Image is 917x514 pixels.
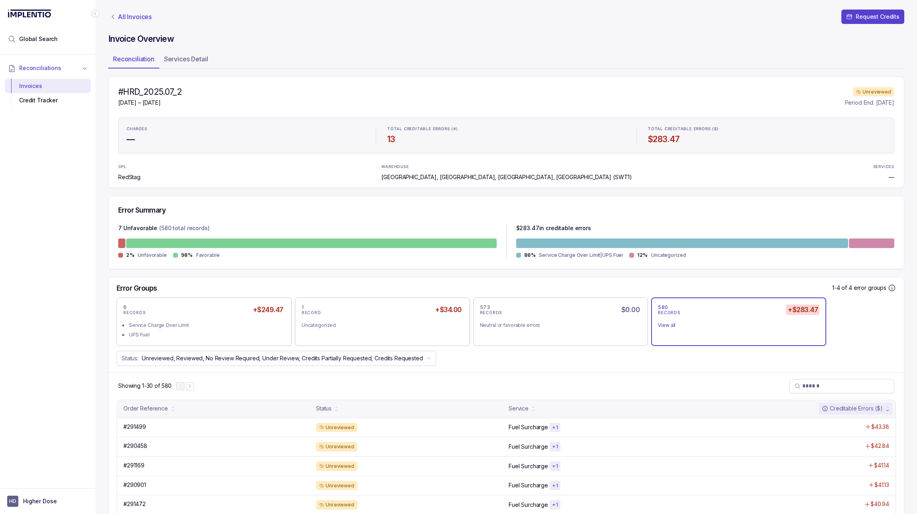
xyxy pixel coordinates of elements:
[129,321,284,329] div: Service Charge Over Limit
[122,121,369,150] li: Statistic CHARGES
[7,496,88,507] button: User initialsHigher Dose
[552,502,558,508] p: + 1
[316,481,357,491] div: Unreviewed
[822,405,883,412] div: Creditable Errors ($)
[123,311,146,315] p: RECORDS
[841,10,904,24] button: Request Credits
[122,354,139,362] p: Status:
[552,463,558,469] p: + 1
[11,79,84,93] div: Invoices
[480,304,490,311] p: 573
[123,500,146,508] p: #291472
[117,351,436,366] button: Status:Unreviewed, Reviewed, No Review Required, Under Review, Credits Partially Requested, Credi...
[117,284,157,293] h5: Error Groups
[302,304,304,311] p: 1
[658,311,680,315] p: RECORDS
[113,54,154,64] p: Reconciliation
[648,134,886,145] h4: $283.47
[23,497,57,505] p: Higher Dose
[658,321,813,329] div: View all
[123,442,147,450] p: #290458
[19,35,58,43] span: Global Search
[11,93,84,107] div: Credit Tracker
[871,423,889,431] p: $43.38
[129,331,284,339] div: UPS Fuel
[786,305,819,315] h5: +$283.47
[387,134,625,145] h4: 13
[316,500,357,510] div: Unreviewed
[870,500,889,508] p: $40.94
[123,481,146,489] p: #290901
[123,461,144,469] p: #291169
[539,251,623,259] p: Service Charge Over Limit|UPS Fuel
[108,33,904,45] h4: Invoice Overview
[118,173,140,181] p: RedStag
[854,284,886,292] p: error groups
[142,354,423,362] p: Unreviewed, Reviewed, No Review Required, Under Review, Credits Partially Requested, Credits Requ...
[118,117,894,153] ul: Statistic Highlights
[118,164,139,169] p: 3PL
[118,86,182,98] h4: #HRD_2025.07_2
[159,53,213,68] li: Tab Services Detail
[127,127,147,131] p: CHARGES
[123,405,168,412] div: Order Reference
[480,321,635,329] div: Neutral or favorable errors
[509,423,548,431] p: Fuel Surcharge
[251,305,285,315] h5: +$249.47
[853,87,894,97] div: Unreviewed
[5,59,91,77] button: Reconciliations
[637,252,648,258] p: 12%
[509,443,548,451] p: Fuel Surcharge
[381,173,632,181] p: [GEOGRAPHIC_DATA], [GEOGRAPHIC_DATA], [GEOGRAPHIC_DATA], [GEOGRAPHIC_DATA] (SWT1)
[433,305,463,315] h5: +$34.00
[889,173,894,181] p: —
[480,311,502,315] p: RECORDS
[316,442,357,451] div: Unreviewed
[509,405,529,412] div: Service
[509,501,548,509] p: Fuel Surcharge
[302,321,457,329] div: Uncategorized
[316,461,357,471] div: Unreviewed
[123,304,127,311] p: 6
[118,382,172,390] p: Showing 1-30 of 580
[874,481,889,489] p: $41.13
[91,9,100,18] div: Collapse Icon
[316,423,357,432] div: Unreviewed
[196,251,220,259] p: Favorable
[658,304,668,311] p: 580
[126,252,135,258] p: 2%
[108,13,153,21] a: Link All Invoices
[159,224,209,234] p: (580 total records)
[620,305,641,315] h5: $0.00
[186,382,194,390] button: Next Page
[516,224,591,234] p: $ 283.47 in creditable errors
[118,206,166,215] h5: Error Summary
[118,99,182,107] p: [DATE] – [DATE]
[164,54,208,64] p: Services Detail
[7,496,18,507] span: User initials
[5,77,91,109] div: Reconciliations
[118,382,172,390] div: Remaining page entries
[181,252,193,258] p: 98%
[302,311,321,315] p: RECORD
[118,13,152,21] p: All Invoices
[643,121,891,150] li: Statistic TOTAL CREDITABLE ERRORS ($)
[832,284,854,292] p: 1-4 of 4
[845,99,894,107] p: Period End: [DATE]
[552,424,558,431] p: + 1
[19,64,61,72] span: Reconciliations
[108,53,159,68] li: Tab Reconciliation
[108,53,904,68] ul: Tab Group
[509,462,548,470] p: Fuel Surcharge
[552,444,558,450] p: + 1
[873,164,894,169] p: SERVICES
[127,134,365,145] h4: —
[123,423,146,431] p: #291499
[381,164,409,169] p: WAREHOUSE
[524,252,536,258] p: 88%
[874,461,889,469] p: $41.14
[856,13,899,21] p: Request Credits
[382,121,630,150] li: Statistic TOTAL CREDITABLE ERRORS (#)
[509,481,548,489] p: Fuel Surcharge
[651,251,686,259] p: Uncategorized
